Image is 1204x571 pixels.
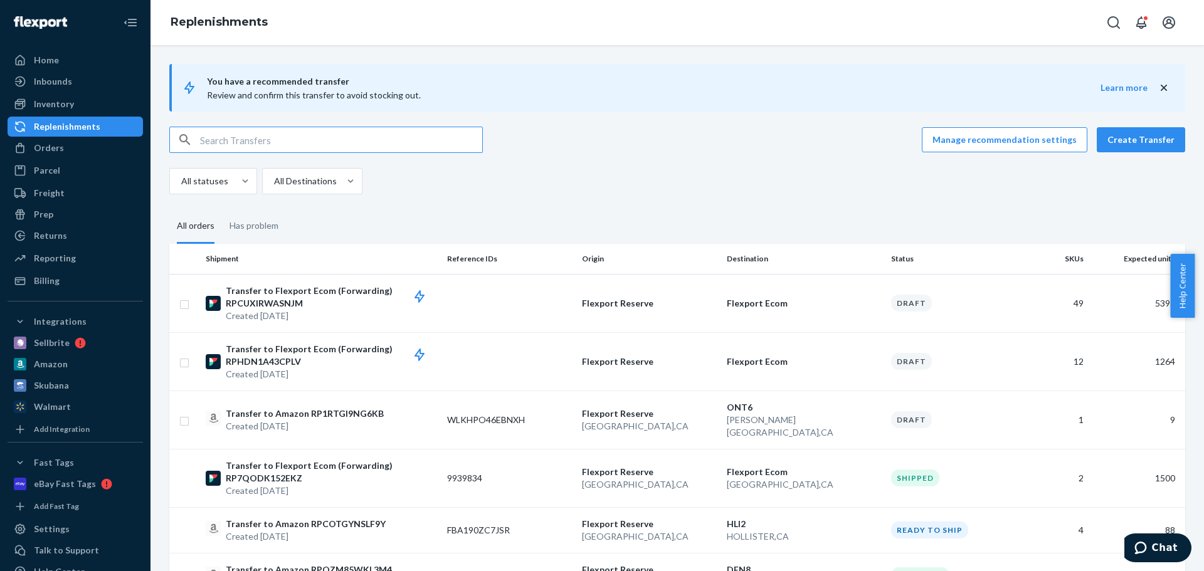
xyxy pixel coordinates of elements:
[8,50,143,70] a: Home
[582,518,717,530] p: Flexport Reserve
[891,295,932,312] div: Draft
[727,414,881,439] p: [PERSON_NAME][GEOGRAPHIC_DATA] , CA
[230,209,278,242] div: Has problem
[34,54,59,66] div: Home
[181,175,228,187] div: All statuses
[207,74,1101,89] span: You have a recommended transfer
[1101,81,1148,94] button: Learn more
[582,466,717,478] p: Flexport Reserve
[8,204,143,224] a: Prep
[34,229,67,242] div: Returns
[1089,244,1185,274] th: Expected units
[34,478,96,490] div: eBay Fast Tags
[34,98,74,110] div: Inventory
[1089,390,1185,449] td: 9
[34,358,68,370] div: Amazon
[442,244,577,274] th: Reference IDs
[8,226,143,246] a: Returns
[1089,332,1185,390] td: 1264
[8,499,143,514] a: Add Fast Tag
[8,271,143,291] a: Billing
[226,343,437,368] p: Transfer to Flexport Ecom (Forwarding) RPHDN1A43CPLV
[582,420,717,432] p: [GEOGRAPHIC_DATA] , CA
[34,401,71,413] div: Walmart
[1089,274,1185,332] td: 5392
[727,478,881,491] p: [GEOGRAPHIC_DATA] , CA
[34,75,72,88] div: Inbounds
[8,160,143,181] a: Parcel
[727,355,881,368] p: Flexport Ecom
[34,379,69,392] div: Skubana
[8,333,143,353] a: Sellbrite
[201,244,442,274] th: Shipment
[727,297,881,310] p: Flexport Ecom
[1129,10,1154,35] button: Open notifications
[171,15,268,29] a: Replenishments
[226,420,384,432] p: Created [DATE]
[8,375,143,396] a: Skubana
[34,142,64,154] div: Orders
[891,411,932,428] div: Draft
[226,310,437,322] p: Created [DATE]
[886,244,1021,274] th: Status
[1021,244,1089,274] th: SKUs
[226,459,437,485] p: Transfer to Flexport Ecom (Forwarding) RP7QODK152EKZ
[8,519,143,539] a: Settings
[1021,449,1089,507] td: 2
[727,401,881,414] p: ONT6
[34,424,90,434] div: Add Integration
[34,187,65,199] div: Freight
[8,117,143,137] a: Replenishments
[226,518,386,530] p: Transfer to Amazon RPCOTGYNSLF9Y
[8,71,143,92] a: Inbounds
[180,175,181,187] input: All statuses
[1156,10,1181,35] button: Open account menu
[727,530,881,543] p: HOLLISTER , CA
[34,275,60,287] div: Billing
[582,407,717,420] p: Flexport Reserve
[161,4,278,41] ol: breadcrumbs
[582,530,717,543] p: [GEOGRAPHIC_DATA] , CA
[922,127,1087,152] button: Manage recommendation settings
[34,208,53,221] div: Prep
[582,355,717,368] p: Flexport Reserve
[274,175,337,187] div: All Destinations
[442,507,577,553] td: FBA190ZC7JSR
[8,354,143,374] a: Amazon
[727,466,881,478] p: Flexport Ecom
[8,248,143,268] a: Reporting
[891,469,939,486] div: Shipped
[1124,533,1191,565] iframe: Opens a widget where you can chat to one of our agents
[8,422,143,437] a: Add Integration
[118,10,143,35] button: Close Navigation
[177,209,214,244] div: All orders
[727,518,881,530] p: HLI2
[1097,127,1185,152] button: Create Transfer
[1089,449,1185,507] td: 1500
[34,337,70,349] div: Sellbrite
[34,315,87,328] div: Integrations
[8,138,143,158] a: Orders
[582,478,717,491] p: [GEOGRAPHIC_DATA] , CA
[34,523,70,535] div: Settings
[34,164,60,177] div: Parcel
[34,544,99,557] div: Talk to Support
[1170,254,1195,318] button: Help Center
[8,183,143,203] a: Freight
[34,252,76,265] div: Reporting
[442,449,577,507] td: 9939834
[207,90,421,100] span: Review and confirm this transfer to avoid stocking out.
[1101,10,1126,35] button: Open Search Box
[34,456,74,469] div: Fast Tags
[891,353,932,370] div: Draft
[577,244,722,274] th: Origin
[1021,390,1089,449] td: 1
[1021,332,1089,390] td: 12
[8,94,143,114] a: Inventory
[226,530,386,543] p: Created [DATE]
[226,368,437,380] p: Created [DATE]
[8,312,143,332] button: Integrations
[8,397,143,417] a: Walmart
